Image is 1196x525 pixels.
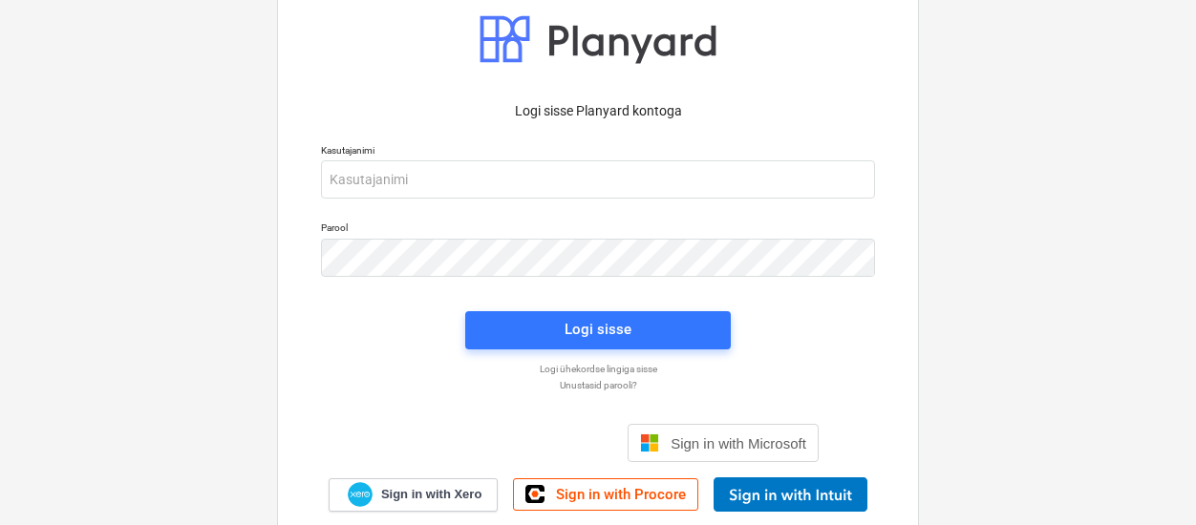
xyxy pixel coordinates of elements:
[321,144,875,160] p: Kasutajanimi
[321,160,875,199] input: Kasutajanimi
[513,478,698,511] a: Sign in with Procore
[311,379,885,391] a: Unustasid parooli?
[381,486,481,503] span: Sign in with Xero
[556,486,686,503] span: Sign in with Procore
[565,317,631,342] div: Logi sisse
[348,482,373,508] img: Xero logo
[671,435,806,451] span: Sign in with Microsoft
[368,422,622,464] iframe: Sisselogimine Google'i nupu abil
[329,478,499,512] a: Sign in with Xero
[311,363,885,375] a: Logi ühekordse lingiga sisse
[321,221,875,238] p: Parool
[321,101,875,121] p: Logi sisse Planyard kontoga
[640,433,659,452] img: Microsoft logo
[465,311,731,349] button: Logi sisse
